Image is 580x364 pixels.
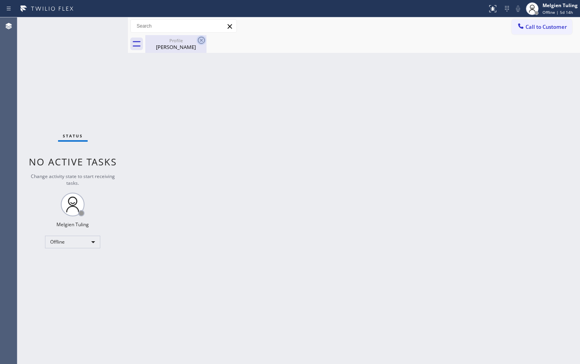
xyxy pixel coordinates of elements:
div: Profile [146,38,206,43]
input: Search [131,20,237,32]
span: Status [63,133,83,139]
span: Call to Customer [526,23,567,30]
div: Offline [45,236,100,248]
div: Melgien Tuling [542,2,578,9]
span: Offline | 5d 14h [542,9,573,15]
div: Melgien Tuling [56,221,89,228]
button: Call to Customer [512,19,572,34]
span: Change activity state to start receiving tasks. [31,173,115,186]
button: Mute [512,3,524,14]
span: No active tasks [29,155,117,168]
div: Suzy Lidstrom [146,35,206,53]
div: [PERSON_NAME] [146,43,206,51]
